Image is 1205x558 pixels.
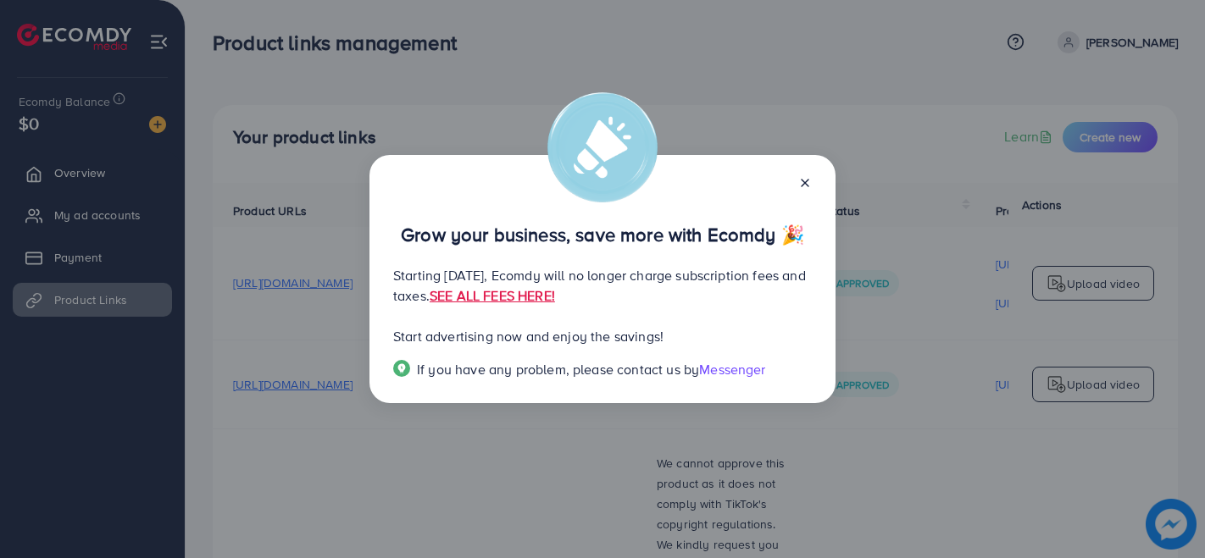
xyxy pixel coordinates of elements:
[393,326,812,346] p: Start advertising now and enjoy the savings!
[430,286,555,305] a: SEE ALL FEES HERE!
[393,360,410,377] img: Popup guide
[547,92,658,202] img: alert
[699,360,765,378] span: Messenger
[417,360,699,378] span: If you have any problem, please contact us by
[393,265,812,306] p: Starting [DATE], Ecomdy will no longer charge subscription fees and taxes.
[393,224,812,245] p: Grow your business, save more with Ecomdy 🎉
